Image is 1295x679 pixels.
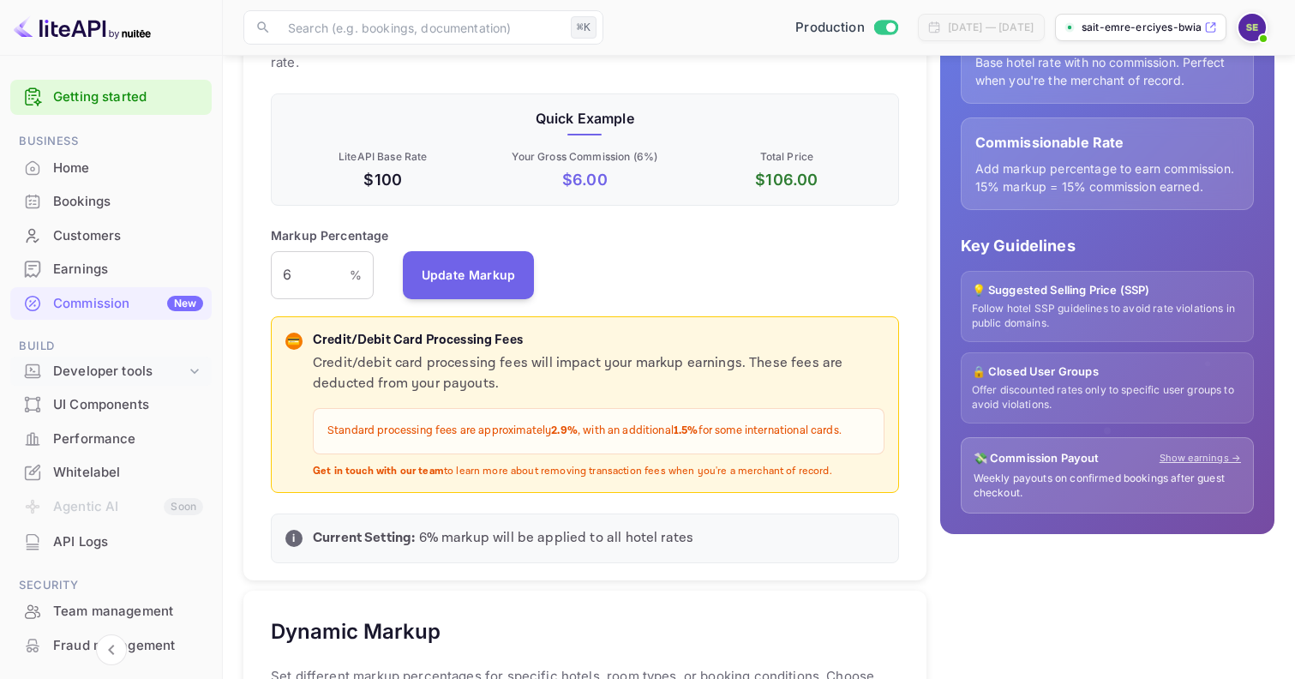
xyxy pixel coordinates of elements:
div: New [167,296,203,311]
div: Earnings [10,253,212,286]
div: Team management [53,602,203,622]
p: % [350,266,362,284]
p: i [292,531,295,546]
p: Your Gross Commission ( 6 %) [488,149,683,165]
input: 0 [271,251,350,299]
a: API Logs [10,526,212,557]
a: Whitelabel [10,456,212,488]
div: Switch to Sandbox mode [788,18,904,38]
h5: Dynamic Markup [271,618,441,646]
div: Team management [10,595,212,628]
p: 🔒 Closed User Groups [972,364,1243,381]
p: $ 106.00 [689,168,884,191]
p: Quick Example [285,108,884,129]
div: Getting started [10,80,212,115]
div: Performance [53,430,203,449]
p: Credit/Debit Card Processing Fees [313,331,884,351]
div: Fraud management [53,636,203,656]
p: to learn more about removing transaction fees when you're a merchant of record. [313,465,884,479]
div: UI Components [10,388,212,422]
div: Bookings [53,192,203,212]
div: Earnings [53,260,203,279]
p: Total Price [689,149,884,165]
p: Commissionable Rate [975,132,1239,153]
p: Standard processing fees are approximately , with an additional for some international cards. [327,423,870,440]
strong: Current Setting: [313,529,415,547]
div: Developer tools [10,357,212,387]
div: API Logs [10,526,212,559]
p: Base hotel rate with no commission. Perfect when you're the merchant of record. [975,53,1239,89]
strong: 2.9% [551,424,578,438]
div: Fraud management [10,629,212,663]
div: Commission [53,294,203,314]
div: [DATE] — [DATE] [948,20,1034,35]
p: $100 [285,168,481,191]
p: Follow hotel SSP guidelines to avoid rate violations in public domains. [972,302,1243,331]
p: 💳 [287,333,300,349]
a: Performance [10,423,212,454]
a: Show earnings → [1160,451,1241,466]
div: Developer tools [53,362,186,382]
div: ⌘K [571,16,597,39]
div: Home [10,152,212,185]
a: Earnings [10,253,212,285]
div: Performance [10,423,212,456]
span: Build [10,337,212,356]
div: CommissionNew [10,287,212,321]
span: Business [10,132,212,151]
p: 6 % markup will be applied to all hotel rates [313,528,884,549]
p: Weekly payouts on confirmed bookings after guest checkout. [974,472,1241,501]
a: Team management [10,595,212,627]
div: Whitelabel [10,456,212,490]
div: Customers [53,226,203,246]
div: Customers [10,219,212,253]
p: LiteAPI Base Rate [285,149,481,165]
p: Credit/debit card processing fees will impact your markup earnings. These fees are deducted from ... [313,353,884,394]
button: Collapse navigation [96,634,127,665]
img: LiteAPI logo [14,14,151,41]
div: Whitelabel [53,463,203,483]
div: Home [53,159,203,178]
input: Search (e.g. bookings, documentation) [278,10,564,45]
p: sait-emre-erciyes-bwia... [1082,20,1201,35]
a: Fraud management [10,629,212,661]
p: Key Guidelines [961,234,1254,257]
a: Getting started [53,87,203,107]
div: UI Components [53,395,203,415]
a: Bookings [10,185,212,217]
span: Production [795,18,865,38]
a: Home [10,152,212,183]
p: 💸 Commission Payout [974,450,1100,467]
p: Add markup percentage to earn commission. 15% markup = 15% commission earned. [975,159,1239,195]
a: UI Components [10,388,212,420]
button: Update Markup [403,251,535,299]
p: Offer discounted rates only to specific user groups to avoid violations. [972,383,1243,412]
strong: Get in touch with our team [313,465,444,478]
p: 💡 Suggested Selling Price (SSP) [972,282,1243,299]
strong: 1.5% [674,424,698,438]
div: Bookings [10,185,212,219]
div: API Logs [53,532,203,552]
img: Sait Emre Erciyes [1238,14,1266,41]
span: Security [10,576,212,595]
a: Customers [10,219,212,251]
p: Markup Percentage [271,226,389,244]
p: $ 6.00 [488,168,683,191]
a: CommissionNew [10,287,212,319]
